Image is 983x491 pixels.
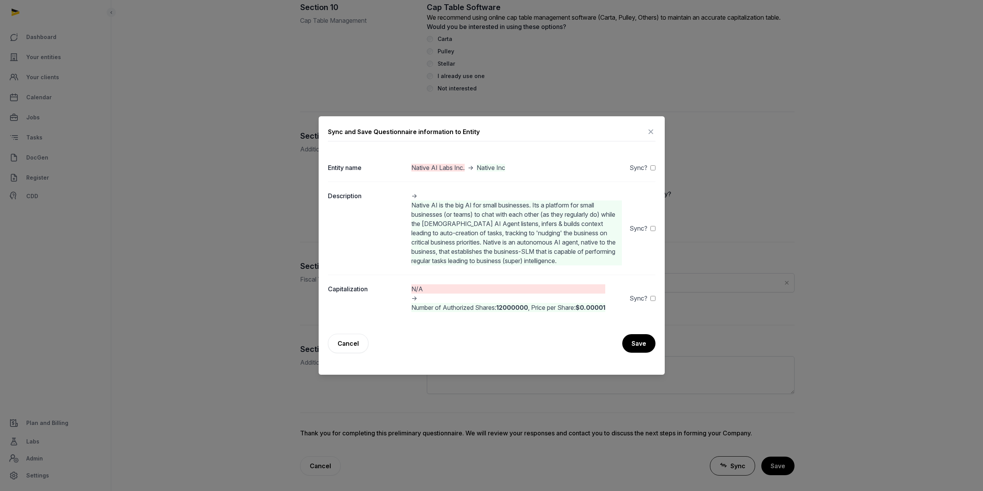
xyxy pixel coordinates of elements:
dt: Entity name [328,163,405,172]
div: N/A [411,284,605,294]
span: Sync? [630,163,647,172]
span: Native Inc [477,164,505,172]
div: Sync and Save Questionnaire information to Entity [328,127,480,136]
a: Cancel [328,334,368,353]
button: Save [622,334,655,353]
b: 12000000 [496,304,528,311]
dt: Capitalization [328,284,405,312]
div: -> [411,284,605,312]
span: Sync? [630,224,647,233]
span: Native AI Labs Inc. [411,164,465,172]
div: -> [411,163,505,172]
div: Native AI is the big AI for small businesses. Its a platform for small businesses (or teams) to c... [411,200,622,265]
span: Sync? [630,294,647,303]
div: -> [411,191,622,265]
div: Number of Authorized Shares: , Price per Share: [411,303,605,312]
dt: Description [328,191,405,265]
b: $0.00001 [576,304,605,311]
